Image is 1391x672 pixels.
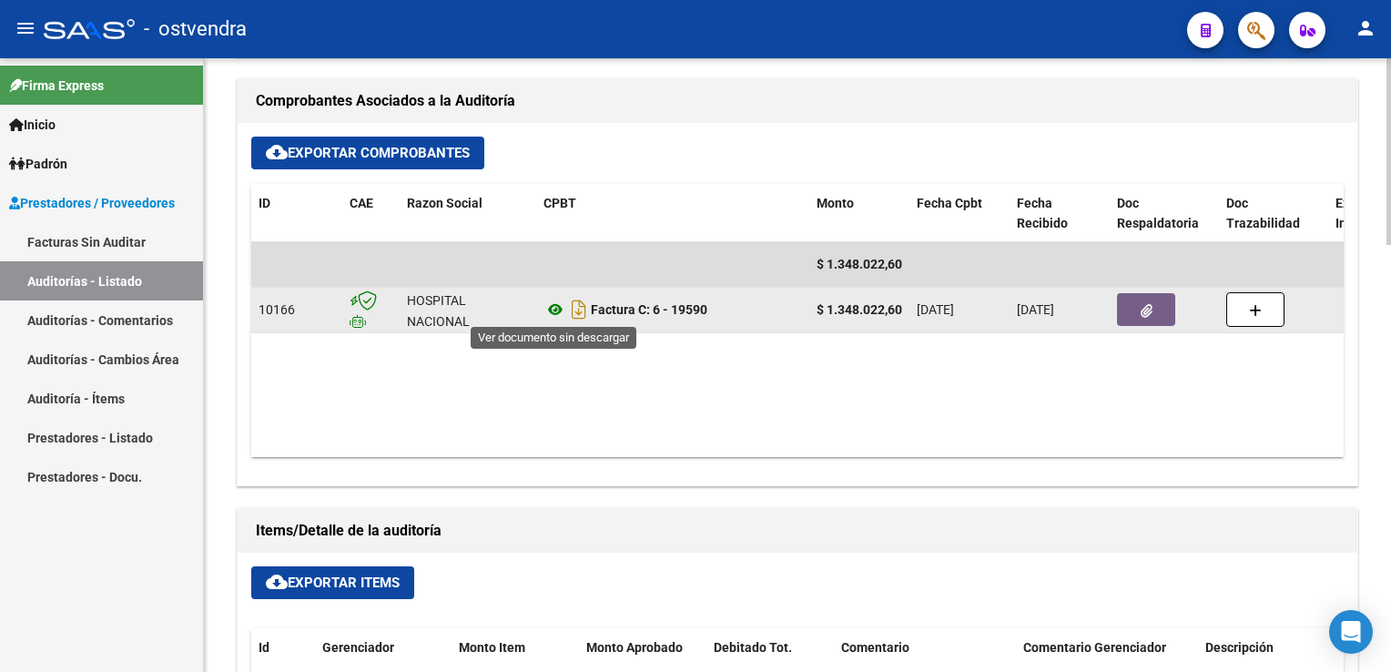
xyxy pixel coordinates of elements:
datatable-header-cell: Razon Social [400,184,536,244]
span: [DATE] [917,302,954,317]
span: Id [259,640,269,655]
span: Gerenciador [322,640,394,655]
datatable-header-cell: Doc Trazabilidad [1219,184,1328,244]
span: Inicio [9,115,56,135]
span: Firma Express [9,76,104,96]
span: Debitado Tot. [714,640,792,655]
span: Expte. Interno [1335,196,1377,231]
mat-icon: cloud_download [266,141,288,163]
datatable-header-cell: CAE [342,184,400,244]
span: CAE [350,196,373,210]
span: Fecha Cpbt [917,196,982,210]
button: Exportar Comprobantes [251,137,484,169]
datatable-header-cell: Monto [809,184,909,244]
mat-icon: menu [15,17,36,39]
span: ID [259,196,270,210]
datatable-header-cell: Doc Respaldatoria [1110,184,1219,244]
div: HOSPITAL NACIONAL PROFESOR [PERSON_NAME] [407,290,529,373]
datatable-header-cell: Fecha Cpbt [909,184,1010,244]
span: Doc Respaldatoria [1117,196,1199,231]
mat-icon: person [1355,17,1376,39]
span: Prestadores / Proveedores [9,193,175,213]
span: Razon Social [407,196,482,210]
span: Monto Aprobado [586,640,683,655]
span: Comentario Gerenciador [1023,640,1166,655]
span: $ 1.348.022,60 [817,257,902,271]
span: Descripción [1205,640,1274,655]
span: CPBT [543,196,576,210]
datatable-header-cell: ID [251,184,342,244]
span: Exportar Items [266,575,400,591]
span: Comentario [841,640,909,655]
strong: Factura C: 6 - 19590 [591,302,707,317]
datatable-header-cell: Fecha Recibido [1010,184,1110,244]
span: Doc Trazabilidad [1226,196,1300,231]
datatable-header-cell: CPBT [536,184,809,244]
span: Exportar Comprobantes [266,145,470,161]
strong: $ 1.348.022,60 [817,302,902,317]
span: Monto Item [459,640,525,655]
i: Descargar documento [567,295,591,324]
span: Monto [817,196,854,210]
div: Open Intercom Messenger [1329,610,1373,654]
h1: Items/Detalle de la auditoría [256,516,1339,545]
span: [DATE] [1017,302,1054,317]
button: Exportar Items [251,566,414,599]
h1: Comprobantes Asociados a la Auditoría [256,87,1339,116]
span: Padrón [9,154,67,174]
span: Fecha Recibido [1017,196,1068,231]
span: - ostvendra [144,9,247,49]
span: 10166 [259,302,295,317]
mat-icon: cloud_download [266,571,288,593]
